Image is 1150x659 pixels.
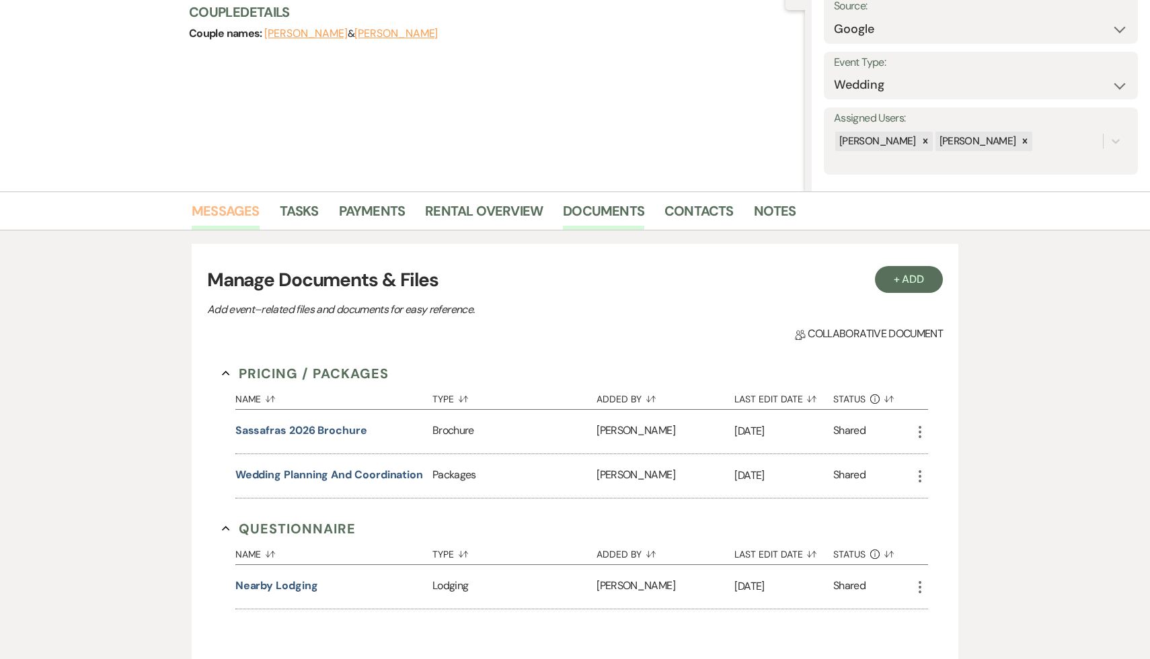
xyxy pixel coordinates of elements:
a: Contacts [664,200,734,230]
button: Name [235,384,432,409]
label: Event Type: [834,53,1128,73]
button: [PERSON_NAME] [264,28,348,39]
div: [PERSON_NAME] [935,132,1018,151]
a: Rental Overview [425,200,543,230]
span: Couple names: [189,26,264,40]
span: Status [833,550,866,559]
div: [PERSON_NAME] [597,454,734,498]
div: Shared [833,423,866,441]
button: Wedding Planning and Coordination [235,467,423,483]
button: Last Edit Date [734,384,833,409]
h3: Manage Documents & Files [207,266,943,294]
button: Added By [597,539,734,564]
div: Shared [833,578,866,596]
button: + Add [875,266,944,293]
p: [DATE] [734,578,833,595]
span: & [264,27,438,40]
div: [PERSON_NAME] [835,132,918,151]
a: Documents [563,200,644,230]
div: [PERSON_NAME] [597,565,734,609]
button: Type [432,384,597,409]
div: Lodging [432,565,597,609]
p: Add event–related files and documents for easy reference. [207,301,678,318]
button: Type [432,539,597,564]
button: Last Edit Date [734,539,833,564]
button: Status [833,384,912,409]
label: Assigned Users: [834,109,1128,128]
button: Added By [597,384,734,409]
button: Nearby Lodging [235,578,318,594]
span: Collaborative document [795,326,943,342]
div: [PERSON_NAME] [597,410,734,453]
a: Payments [339,200,406,230]
div: Shared [833,467,866,485]
button: Name [235,539,432,564]
p: [DATE] [734,423,833,440]
h3: Couple Details [189,3,792,21]
button: Pricing / Packages [222,363,389,384]
button: Questionnaire [222,519,356,539]
a: Tasks [280,200,319,230]
div: Packages [432,454,597,498]
p: [DATE] [734,467,833,484]
a: Messages [192,200,260,230]
a: Notes [754,200,796,230]
button: Status [833,539,912,564]
span: Status [833,394,866,404]
div: Brochure [432,410,597,453]
button: Sassafras 2026 Brochure [235,423,367,439]
button: [PERSON_NAME] [354,28,438,39]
